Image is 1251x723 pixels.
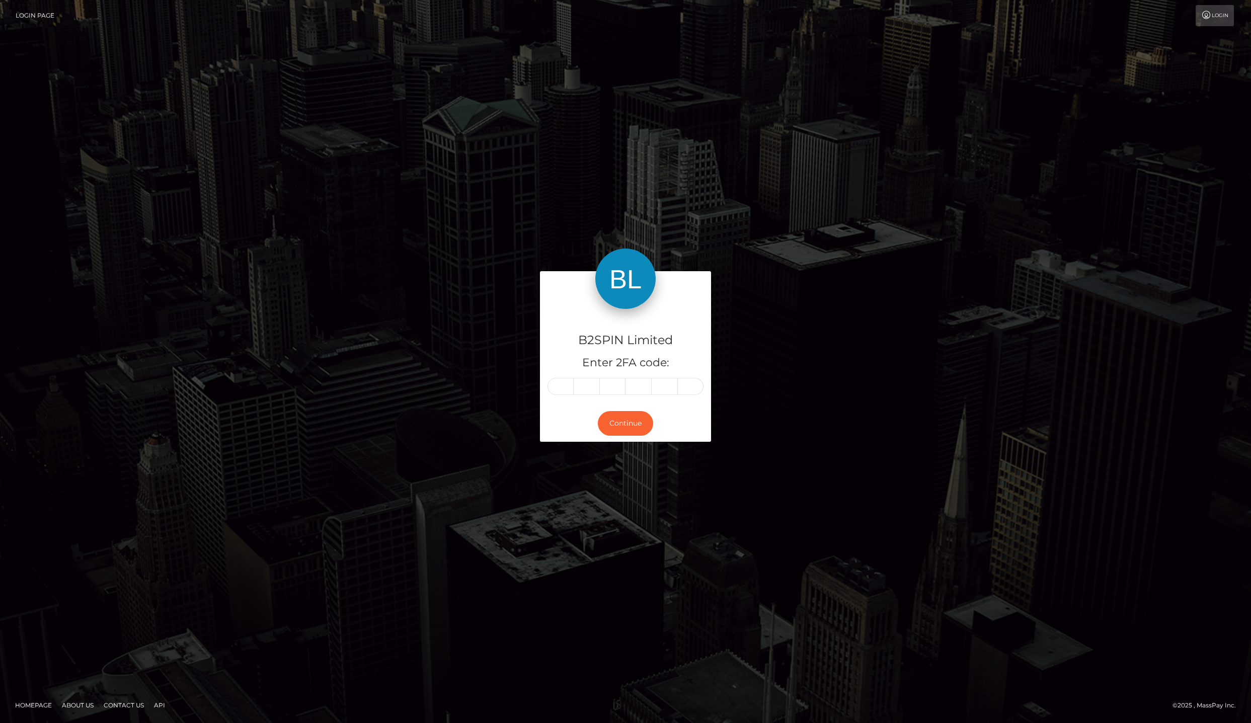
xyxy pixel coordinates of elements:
a: API [150,697,169,713]
h4: B2SPIN Limited [548,332,703,349]
a: Login Page [16,5,54,26]
img: B2SPIN Limited [595,249,656,309]
a: About Us [58,697,98,713]
a: Login [1196,5,1234,26]
div: © 2025 , MassPay Inc. [1172,700,1243,711]
a: Homepage [11,697,56,713]
a: Contact Us [100,697,148,713]
h5: Enter 2FA code: [548,355,703,371]
button: Continue [598,411,653,436]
